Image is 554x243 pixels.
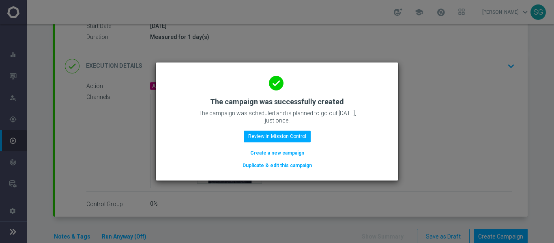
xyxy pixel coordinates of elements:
button: Review in Mission Control [244,131,311,142]
button: Duplicate & edit this campaign [242,161,313,170]
i: done [269,76,283,90]
button: Create a new campaign [249,148,305,157]
p: The campaign was scheduled and is planned to go out [DATE], just once. [196,110,358,124]
h2: The campaign was successfully created [210,97,344,107]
